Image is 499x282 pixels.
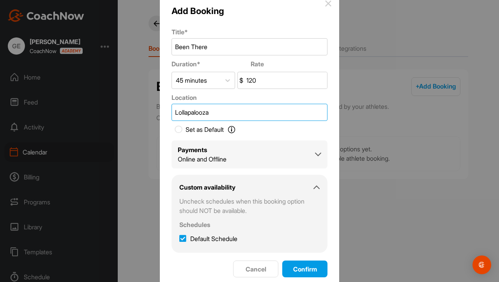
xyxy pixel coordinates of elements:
[245,72,327,89] input: 0
[179,220,320,229] p: Schedules
[238,74,245,87] span: $
[186,125,224,134] span: Set as Default
[472,255,491,274] div: Open Intercom Messenger
[172,27,327,37] label: Title *
[179,234,237,243] label: Default Schedule
[233,261,278,277] button: Cancel
[325,0,331,7] img: close
[246,265,266,273] span: Cancel
[251,59,324,69] label: Rate
[293,265,317,273] span: Confirm
[178,145,226,154] div: Payments
[172,93,327,102] label: Location
[178,154,226,164] div: Online and Offline
[172,4,224,18] h2: Add Booking
[179,183,235,192] div: Custom availability
[172,59,245,69] label: Duration *
[282,261,327,277] button: Confirm
[179,197,320,215] p: Uncheck schedules when this booking option should NOT be available.
[176,76,207,85] div: 45 minutes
